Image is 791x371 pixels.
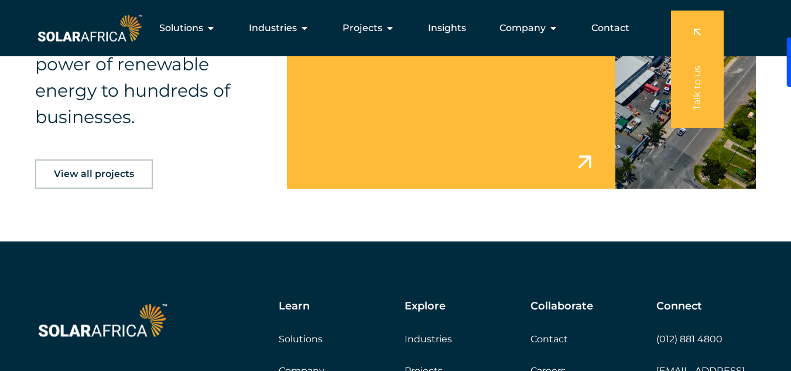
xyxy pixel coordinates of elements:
[343,21,382,35] span: Projects
[145,16,639,40] nav: Menu
[499,21,546,35] span: Company
[35,159,153,189] a: View all projects
[145,16,639,40] div: Menu Toggle
[279,300,310,313] h5: Learn
[428,21,466,35] a: Insights
[54,169,134,179] span: View all projects
[279,333,323,345] a: Solutions
[249,21,297,35] span: Industries
[405,300,446,313] h5: Explore
[656,300,702,313] h5: Connect
[530,300,593,313] h5: Collaborate
[405,333,452,345] a: Industries
[159,21,203,35] span: Solutions
[530,333,568,345] a: Contact
[591,21,629,35] a: Contact
[656,333,722,345] a: (012) 881 4800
